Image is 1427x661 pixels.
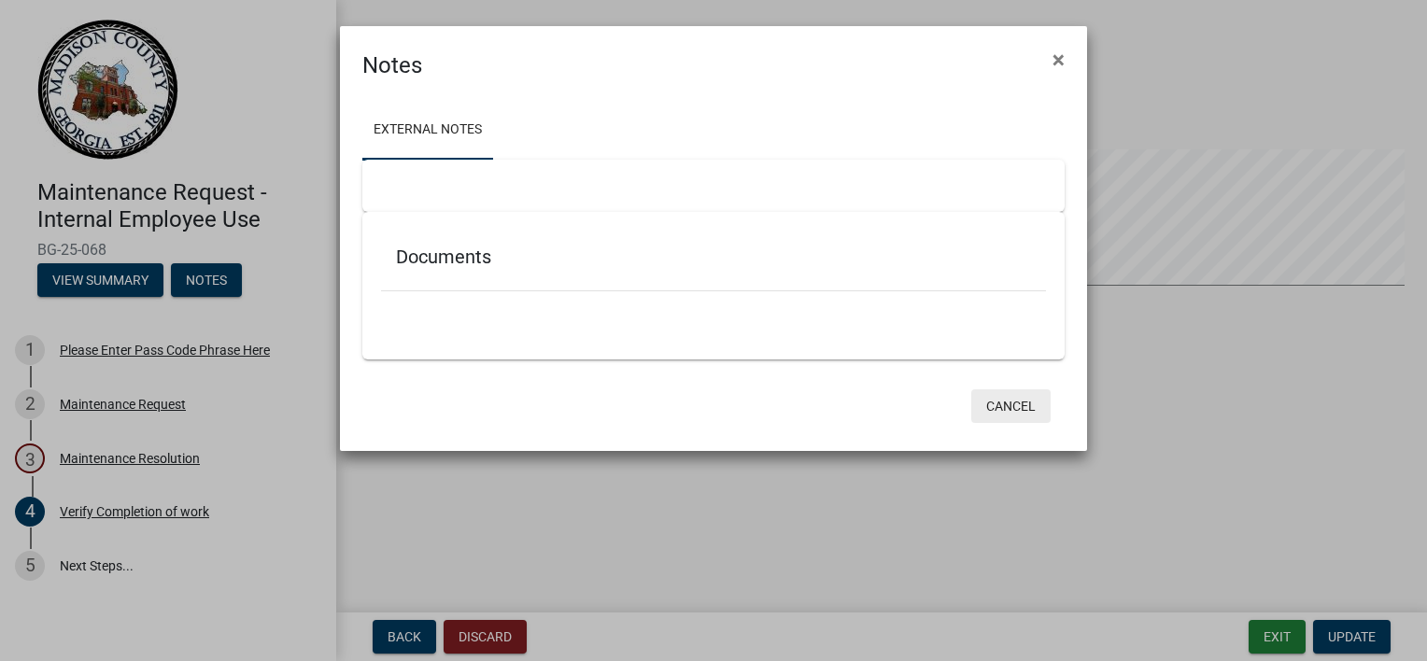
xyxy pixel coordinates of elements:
h4: Notes [362,49,422,82]
span: × [1053,47,1065,73]
a: External Notes [362,101,493,161]
h5: Documents [396,246,1031,268]
button: Cancel [971,389,1051,423]
button: Close [1038,34,1080,86]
